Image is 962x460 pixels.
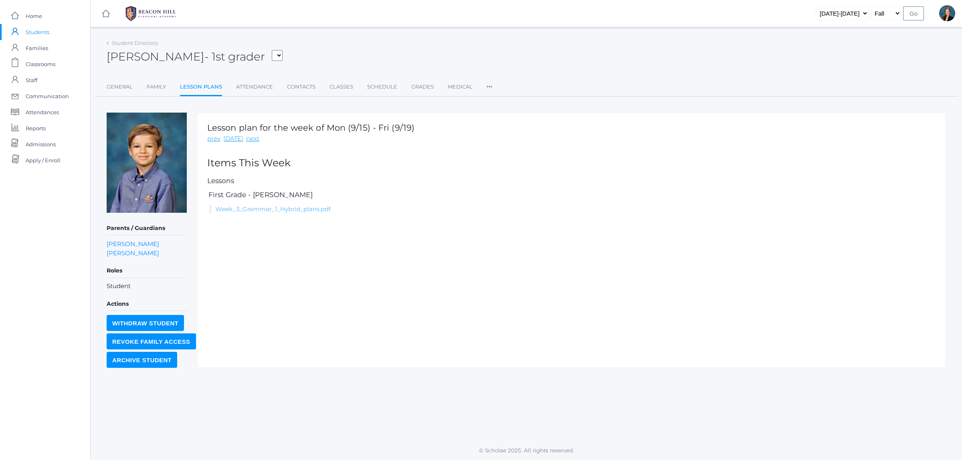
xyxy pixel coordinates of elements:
h5: Lessons [207,177,936,185]
span: Admissions [26,136,56,152]
a: [PERSON_NAME] [107,248,159,258]
h5: Parents / Guardians [107,222,187,235]
div: Allison Smith [939,5,955,21]
input: Withdraw Student [107,315,184,331]
a: next [246,134,259,143]
img: Noah Smith [107,113,187,213]
a: Attendance [236,79,273,95]
a: Grades [411,79,434,95]
span: Families [26,40,48,56]
span: Apply / Enroll [26,152,61,168]
h5: First Grade - [PERSON_NAME] [207,191,936,199]
span: Classrooms [26,56,55,72]
p: © Scholae 2025. All rights reserved. [91,446,962,454]
span: - 1st grader [204,50,265,63]
a: [DATE] [223,134,243,143]
h5: Roles [107,264,187,278]
h2: Items This Week [207,157,936,169]
a: Schedule [367,79,397,95]
a: Classes [329,79,353,95]
input: Revoke Family Access [107,333,196,349]
span: Home [26,8,42,24]
span: Staff [26,72,37,88]
span: Communication [26,88,69,104]
a: Student Directory [112,40,158,46]
a: General [107,79,133,95]
a: Medical [448,79,473,95]
span: Students [26,24,49,40]
a: prev [207,134,220,143]
input: Archive Student [107,352,177,368]
h2: [PERSON_NAME] [107,50,283,63]
a: Family [147,79,166,95]
input: Go [903,6,924,20]
a: [PERSON_NAME] [107,239,159,248]
span: Reports [26,120,46,136]
a: Contacts [287,79,315,95]
a: Week_3_Grammar_1_Hybrid_plans.pdf [215,205,331,213]
li: Student [107,282,187,291]
span: Attendances [26,104,59,120]
img: BHCALogos-05-308ed15e86a5a0abce9b8dd61676a3503ac9727e845dece92d48e8588c001991.png [121,4,181,24]
h5: Actions [107,297,187,311]
a: Lesson Plans [180,79,222,96]
h1: Lesson plan for the week of Mon (9/15) - Fri (9/19) [207,123,414,132]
